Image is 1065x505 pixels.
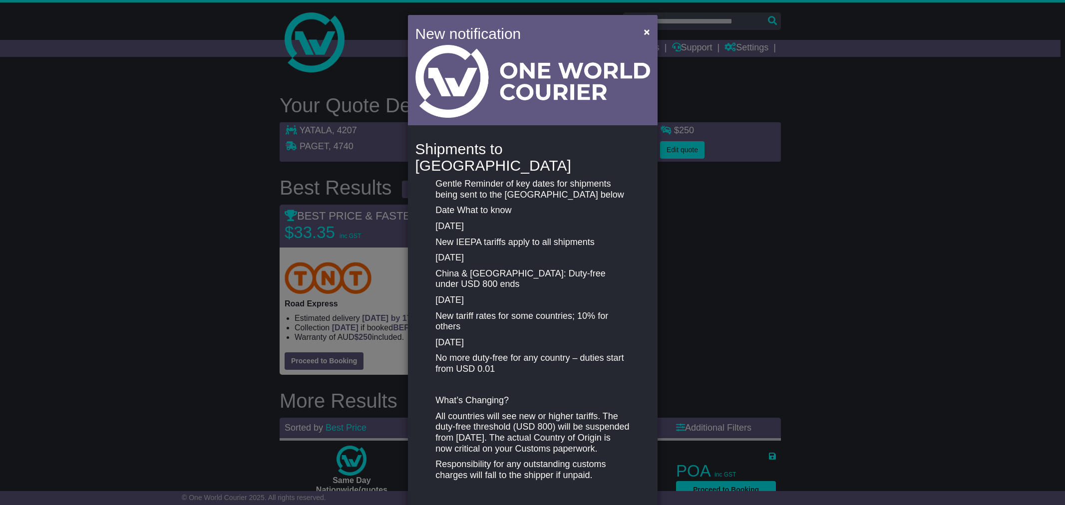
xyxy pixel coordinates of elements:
[435,205,629,216] p: Date What to know
[435,411,629,454] p: All countries will see new or higher tariffs. The duty-free threshold (USD 800) will be suspended...
[435,337,629,348] p: [DATE]
[639,21,655,42] button: Close
[435,295,629,306] p: [DATE]
[435,311,629,332] p: New tariff rates for some countries; 10% for others
[435,179,629,200] p: Gentle Reminder of key dates for shipments being sent to the [GEOGRAPHIC_DATA] below
[435,237,629,248] p: New IEEPA tariffs apply to all shipments
[435,221,629,232] p: [DATE]
[644,26,650,37] span: ×
[415,45,650,118] img: Light
[415,22,630,45] h4: New notification
[435,268,629,290] p: China & [GEOGRAPHIC_DATA]: Duty-free under USD 800 ends
[435,353,629,374] p: No more duty-free for any country – duties start from USD 0.01
[435,252,629,263] p: [DATE]
[435,395,629,406] p: What’s Changing?
[415,141,650,174] h4: Shipments to [GEOGRAPHIC_DATA]
[435,459,629,481] p: Responsibility for any outstanding customs charges will fall to the shipper if unpaid.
